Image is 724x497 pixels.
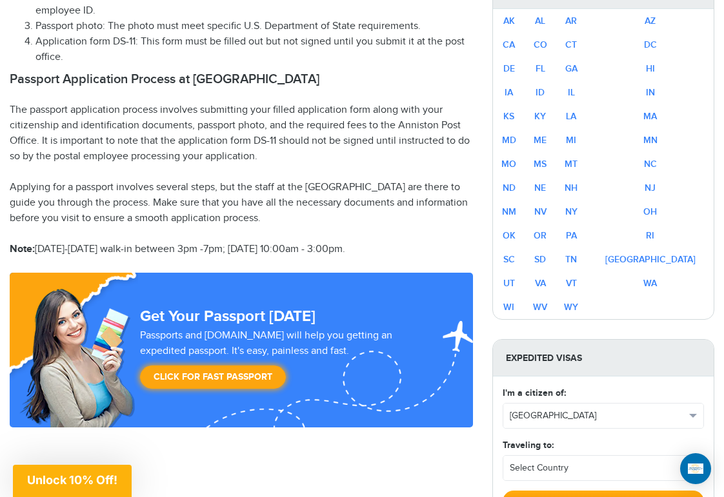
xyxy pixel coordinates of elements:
[502,135,516,146] a: MD
[534,254,546,265] a: SD
[503,456,703,480] button: Select Country
[643,135,658,146] a: MN
[13,465,132,497] div: Unlock 10% Off!
[35,34,473,65] li: Application form DS-11: This form must be filled out but not signed until you submit it at the po...
[644,39,657,50] a: DC
[646,63,655,74] a: HI
[643,278,657,289] a: WA
[646,87,655,98] a: IN
[503,386,566,400] label: I'm a citizen of:
[503,39,515,50] a: CA
[10,242,473,257] p: [DATE]-[DATE] walk-in between 3pm -7pm; [DATE] 10:00am - 3:00pm.
[566,278,577,289] a: VT
[10,243,35,255] strong: Note:
[534,135,547,146] a: ME
[503,63,515,74] a: DE
[510,462,685,474] span: Select Country
[533,302,547,313] a: WV
[565,182,578,193] a: NH
[565,159,578,170] a: MT
[502,206,516,217] a: NM
[505,87,513,98] a: IA
[10,180,473,226] p: Applying for a passport involves several steps, but the staff at the [GEOGRAPHIC_DATA] are there ...
[536,63,545,74] a: FL
[534,111,546,122] a: KY
[10,102,473,164] p: The passport application process involves submitting your filled application form along with your...
[534,182,546,193] a: NE
[503,111,514,122] a: KS
[534,206,547,217] a: NV
[10,72,473,87] h2: Passport Application Process at [GEOGRAPHIC_DATA]
[510,409,685,422] span: [GEOGRAPHIC_DATA]
[645,15,656,26] a: AZ
[568,87,575,98] a: IL
[503,438,554,452] label: Traveling to:
[534,39,547,50] a: CO
[135,328,422,395] div: Passports and [DOMAIN_NAME] will help you getting an expedited passport. It's easy, painless and ...
[503,404,703,428] button: [GEOGRAPHIC_DATA]
[643,206,657,217] a: OH
[566,111,576,122] a: LA
[503,254,515,265] a: SC
[503,230,516,241] a: OK
[566,135,576,146] a: MI
[645,182,656,193] a: NJ
[27,473,117,487] span: Unlock 10% Off!
[535,278,546,289] a: VA
[35,19,473,34] li: Passport photo: The photo must meet specific U.S. Department of State requirements.
[503,182,516,193] a: ND
[566,230,577,241] a: PA
[493,340,714,376] strong: Expedited Visas
[564,302,578,313] a: WY
[644,159,657,170] a: NC
[565,15,577,26] a: AR
[503,278,515,289] a: UT
[565,63,578,74] a: GA
[605,254,696,265] a: [GEOGRAPHIC_DATA]
[643,111,657,122] a: MA
[140,307,316,326] strong: Get Your Passport [DATE]
[534,230,547,241] a: OR
[565,254,577,265] a: TN
[536,87,545,98] a: ID
[140,365,286,389] a: Click for Fast Passport
[565,39,577,50] a: CT
[503,302,514,313] a: WI
[501,159,516,170] a: MO
[565,206,578,217] a: NY
[646,230,654,241] a: RI
[503,15,515,26] a: AK
[535,15,545,26] a: AL
[680,453,711,484] div: Open Intercom Messenger
[534,159,547,170] a: MS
